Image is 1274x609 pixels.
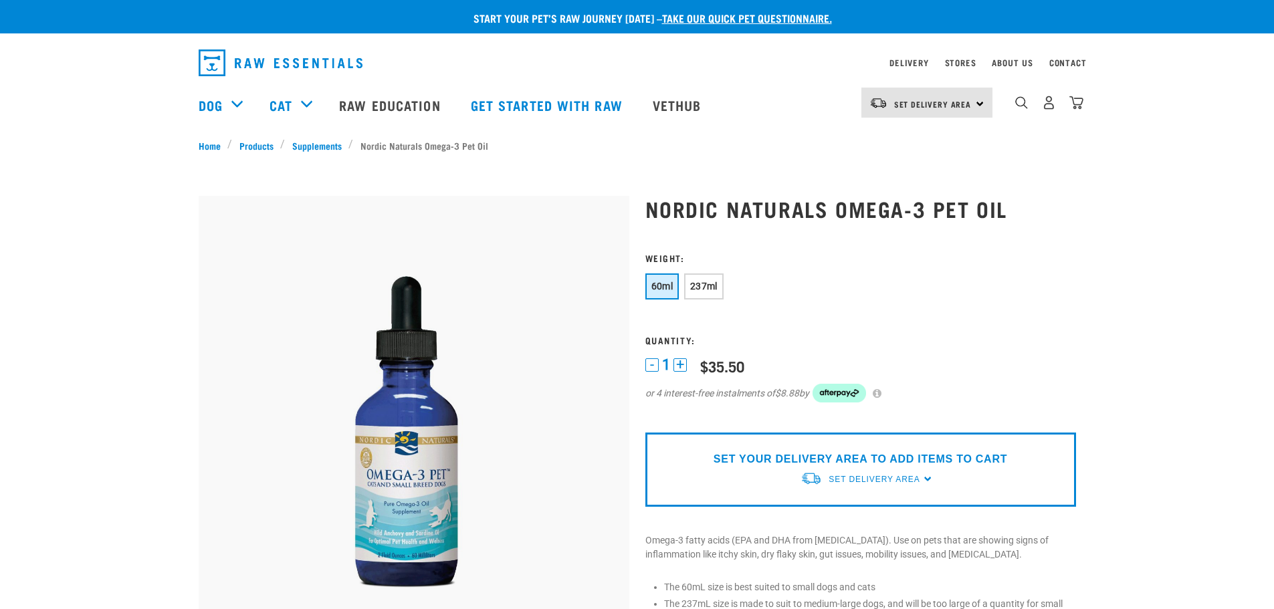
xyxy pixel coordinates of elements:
img: van-moving.png [869,97,887,109]
h1: Nordic Naturals Omega-3 Pet Oil [645,197,1076,221]
a: Stores [945,60,976,65]
span: $8.88 [775,386,799,400]
nav: breadcrumbs [199,138,1076,152]
a: Home [199,138,228,152]
a: Raw Education [326,78,457,132]
span: Set Delivery Area [894,102,972,106]
a: Contact [1049,60,1087,65]
button: + [673,358,687,372]
img: van-moving.png [801,471,822,485]
a: Dog [199,95,223,115]
span: 237ml [690,281,718,291]
button: - [645,358,659,372]
li: The 60mL size is best suited to small dogs and cats [664,580,1076,594]
p: Omega-3 fatty acids (EPA and DHA from [MEDICAL_DATA]). Use on pets that are showing signs of infl... [645,533,1076,562]
p: SET YOUR DELIVERY AREA TO ADD ITEMS TO CART [714,451,1007,467]
a: Get started with Raw [457,78,639,132]
img: Raw Essentials Logo [199,49,362,76]
a: Delivery [889,60,928,65]
img: Afterpay [813,384,866,402]
div: or 4 interest-free instalments of by [645,384,1076,402]
span: Set Delivery Area [829,475,920,484]
nav: dropdown navigation [188,44,1087,82]
a: Cat [270,95,292,115]
a: Vethub [639,78,718,132]
span: 1 [662,358,670,372]
a: take our quick pet questionnaire. [662,15,832,21]
a: About Us [992,60,1033,65]
span: 60ml [651,281,673,291]
button: 60ml [645,273,679,299]
img: user.png [1042,96,1056,110]
div: $35.50 [700,358,744,374]
a: Supplements [285,138,348,152]
img: home-icon-1@2x.png [1015,96,1028,109]
h3: Weight: [645,253,1076,263]
h3: Quantity: [645,335,1076,345]
button: 237ml [684,273,724,299]
img: home-icon@2x.png [1069,96,1083,110]
a: Products [232,138,280,152]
